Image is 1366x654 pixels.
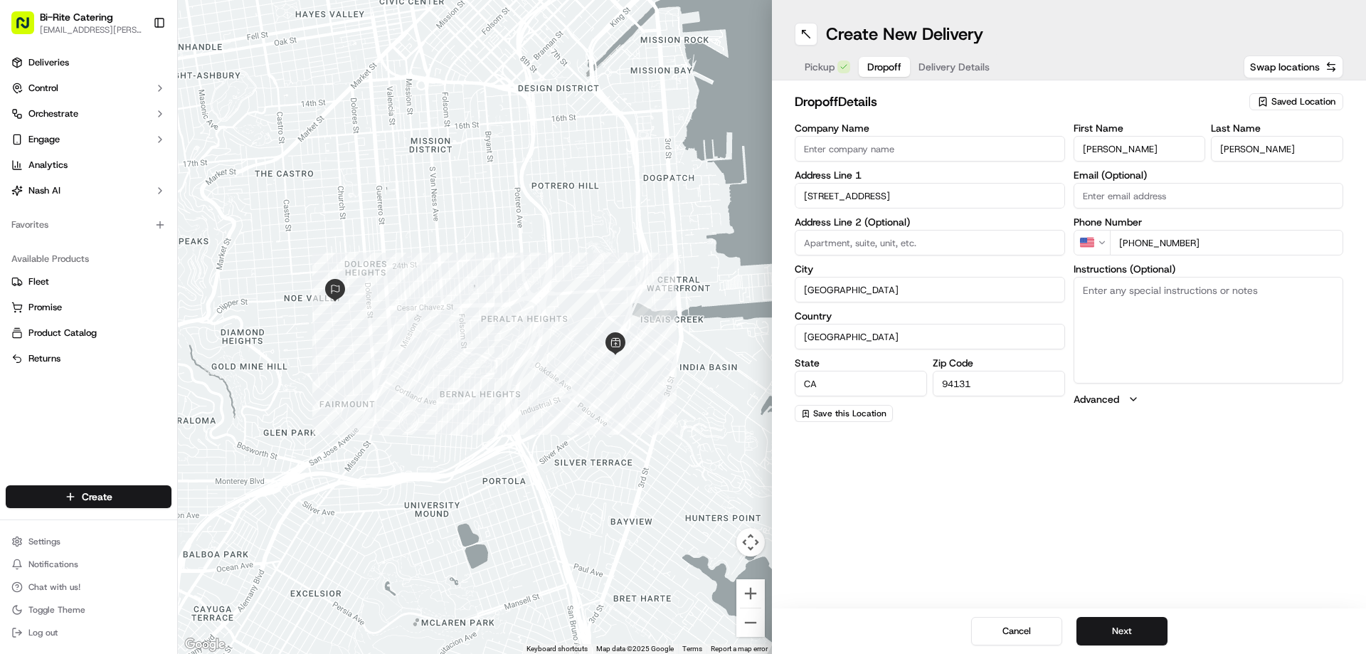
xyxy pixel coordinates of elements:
[1074,170,1344,180] label: Email (Optional)
[795,123,1065,133] label: Company Name
[933,358,1065,368] label: Zip Code
[1074,183,1344,209] input: Enter email address
[11,275,166,288] a: Fleet
[795,264,1065,274] label: City
[867,60,901,74] span: Dropoff
[118,259,123,270] span: •
[1074,392,1344,406] button: Advanced
[28,301,62,314] span: Promise
[1249,92,1343,112] button: Saved Location
[1074,123,1206,133] label: First Name
[933,371,1065,396] input: Enter zip code
[28,581,80,593] span: Chat with us!
[28,107,78,120] span: Orchestrate
[14,246,37,268] img: Liam S.
[134,318,228,332] span: API Documentation
[28,56,69,69] span: Deliveries
[795,405,893,422] button: Save this Location
[181,635,228,654] img: Google
[1074,217,1344,227] label: Phone Number
[813,408,886,419] span: Save this Location
[736,528,765,557] button: Map camera controls
[14,207,37,230] img: Joseph V.
[795,324,1065,349] input: Enter country
[6,322,171,344] button: Product Catalog
[1074,264,1344,274] label: Instructions (Optional)
[6,600,171,620] button: Toggle Theme
[11,327,166,339] a: Product Catalog
[44,259,115,270] span: [PERSON_NAME]
[6,102,171,125] button: Orchestrate
[14,320,26,331] div: 📗
[795,217,1065,227] label: Address Line 2 (Optional)
[6,128,171,151] button: Engage
[28,352,60,365] span: Returns
[736,579,765,608] button: Zoom in
[14,57,259,80] p: Welcome 👋
[37,92,256,107] input: Got a question? Start typing here...
[826,23,983,46] h1: Create New Delivery
[1244,56,1343,78] button: Swap locations
[14,136,40,162] img: 1736555255976-a54dd68f-1ca7-489b-9aae-adbdc363a1c4
[711,645,768,653] a: Report a map error
[44,221,115,232] span: [PERSON_NAME]
[6,577,171,597] button: Chat with us!
[28,327,97,339] span: Product Catalog
[126,221,155,232] span: [DATE]
[242,140,259,157] button: Start new chat
[805,60,835,74] span: Pickup
[795,358,927,368] label: State
[1250,60,1320,74] span: Swap locations
[795,311,1065,321] label: Country
[918,60,990,74] span: Delivery Details
[14,185,95,196] div: Past conversations
[736,608,765,637] button: Zoom out
[28,275,49,288] span: Fleet
[1110,230,1344,255] input: Enter phone number
[795,230,1065,255] input: Apartment, suite, unit, etc.
[526,644,588,654] button: Keyboard shortcuts
[6,179,171,202] button: Nash AI
[6,51,171,74] a: Deliveries
[6,485,171,508] button: Create
[6,270,171,293] button: Fleet
[6,154,171,176] a: Analytics
[28,604,85,616] span: Toggle Theme
[30,136,55,162] img: 1756434665150-4e636765-6d04-44f2-b13a-1d7bbed723a0
[126,259,155,270] span: [DATE]
[682,645,702,653] a: Terms (opens in new tab)
[1076,617,1168,645] button: Next
[64,136,233,150] div: Start new chat
[1074,392,1119,406] label: Advanced
[795,277,1065,302] input: Enter city
[6,6,147,40] button: Bi-Rite Catering[EMAIL_ADDRESS][PERSON_NAME][DOMAIN_NAME]
[118,221,123,232] span: •
[28,82,58,95] span: Control
[6,347,171,370] button: Returns
[40,24,142,36] span: [EMAIL_ADDRESS][PERSON_NAME][DOMAIN_NAME]
[28,221,40,233] img: 1736555255976-a54dd68f-1ca7-489b-9aae-adbdc363a1c4
[40,10,113,24] button: Bi-Rite Catering
[28,260,40,271] img: 1736555255976-a54dd68f-1ca7-489b-9aae-adbdc363a1c4
[6,213,171,236] div: Favorites
[64,150,196,162] div: We're available if you need us!
[795,183,1065,209] input: Enter address
[11,301,166,314] a: Promise
[181,635,228,654] a: Open this area in Google Maps (opens a new window)
[28,318,109,332] span: Knowledge Base
[795,136,1065,162] input: Enter company name
[1271,95,1335,108] span: Saved Location
[9,312,115,338] a: 📗Knowledge Base
[795,92,1241,112] h2: dropoff Details
[6,296,171,319] button: Promise
[971,617,1062,645] button: Cancel
[28,627,58,638] span: Log out
[221,182,259,199] button: See all
[6,623,171,643] button: Log out
[28,159,68,172] span: Analytics
[142,353,172,364] span: Pylon
[1211,123,1343,133] label: Last Name
[82,490,112,504] span: Create
[120,320,132,331] div: 💻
